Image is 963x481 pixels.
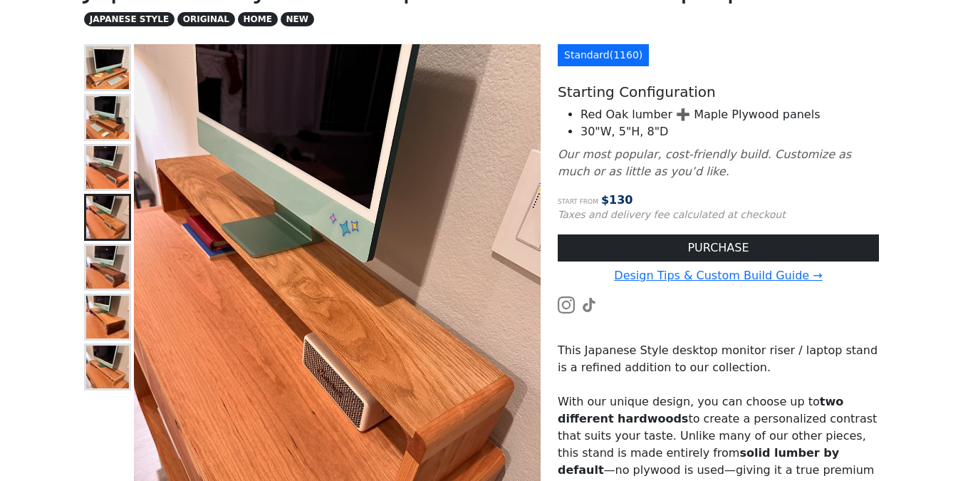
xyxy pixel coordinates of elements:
[558,446,839,477] strong: solid lumber by default
[558,44,649,66] a: Standard(1160)
[558,342,879,376] p: This Japanese Style desktop monitor riser / laptop stand is a refined addition to our collection.
[558,83,879,100] h5: Starting Configuration
[581,106,879,123] li: Red Oak lumber ➕ Maple Plywood panels
[86,346,129,388] img: Japanese Style Desktop Monitor Riser 5
[238,12,278,26] span: HOME
[86,296,129,338] img: Japanese Style Desktop Monitor Riser 4
[86,146,129,189] img: Japanese Style Desktop Monitor Riser 1
[177,12,235,26] span: ORIGINAL
[86,246,129,289] img: Japanese Style Desktop Monitor Riser 3
[86,46,129,89] img: Japanese Style Desktop Monitor Riser - Left View
[86,96,129,139] img: Japanese Style Desktop Monitor Riser - Right View
[558,297,575,311] a: Watch the build video or pictures on Instagram
[601,193,633,207] span: $ 130
[614,269,822,282] a: Design Tips & Custom Build Guide →
[581,297,598,311] a: Watch the build video or pictures on TikTok
[581,123,879,140] li: 30"W, 5"H, 8"D
[281,12,314,26] span: NEW
[558,209,786,220] small: Taxes and delivery fee calculated at checkout
[558,198,598,205] small: Start from
[558,148,851,178] i: Our most popular, cost-friendly build. Customize as much or as little as you’d like.
[86,196,129,239] img: Japanese Style Desktop Monitor Riser 2
[84,12,175,26] span: JAPANESE STYLE
[558,234,879,262] button: PURCHASE
[558,395,843,425] strong: two different hardwoods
